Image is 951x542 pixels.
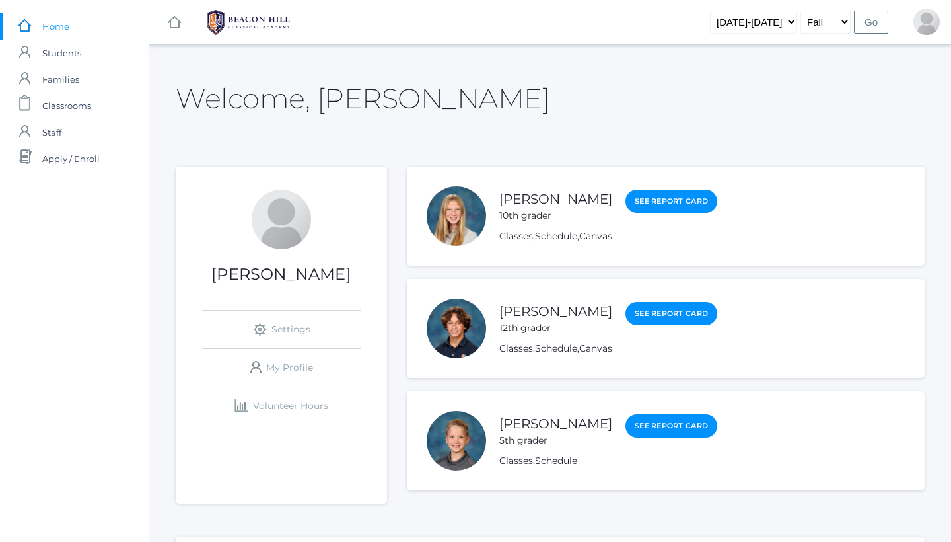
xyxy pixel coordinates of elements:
a: [PERSON_NAME] [499,191,612,207]
a: Classes [499,455,533,467]
input: Go [854,11,888,34]
a: My Profile [202,349,361,387]
div: Sienna Hein [427,186,486,246]
span: Apply / Enroll [42,145,100,172]
a: Volunteer Hours [202,387,361,425]
img: 1_BHCALogos-05.png [199,6,298,39]
div: 10th grader [499,209,612,223]
h2: Welcome, [PERSON_NAME] [176,83,549,114]
span: Families [42,66,79,93]
a: [PERSON_NAME] [499,303,612,319]
div: 12th grader [499,321,612,335]
a: Schedule [535,230,577,242]
a: Settings [202,311,361,348]
span: Classrooms [42,93,91,119]
div: 5th grader [499,434,612,447]
h1: [PERSON_NAME] [176,266,387,283]
a: Classes [499,230,533,242]
a: Schedule [535,455,577,467]
div: JT Hein [427,299,486,358]
div: Grant Hein [427,411,486,471]
div: Jen Hein [913,9,940,35]
span: Staff [42,119,61,145]
div: Jen Hein [252,190,311,249]
a: See Report Card [625,414,717,438]
a: See Report Card [625,302,717,325]
a: Canvas [579,342,612,354]
div: , , [499,229,717,243]
a: Classes [499,342,533,354]
a: Canvas [579,230,612,242]
a: See Report Card [625,190,717,213]
span: Home [42,13,69,40]
a: Schedule [535,342,577,354]
span: Students [42,40,81,66]
div: , , [499,342,717,356]
a: [PERSON_NAME] [499,416,612,432]
div: , [499,454,717,468]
